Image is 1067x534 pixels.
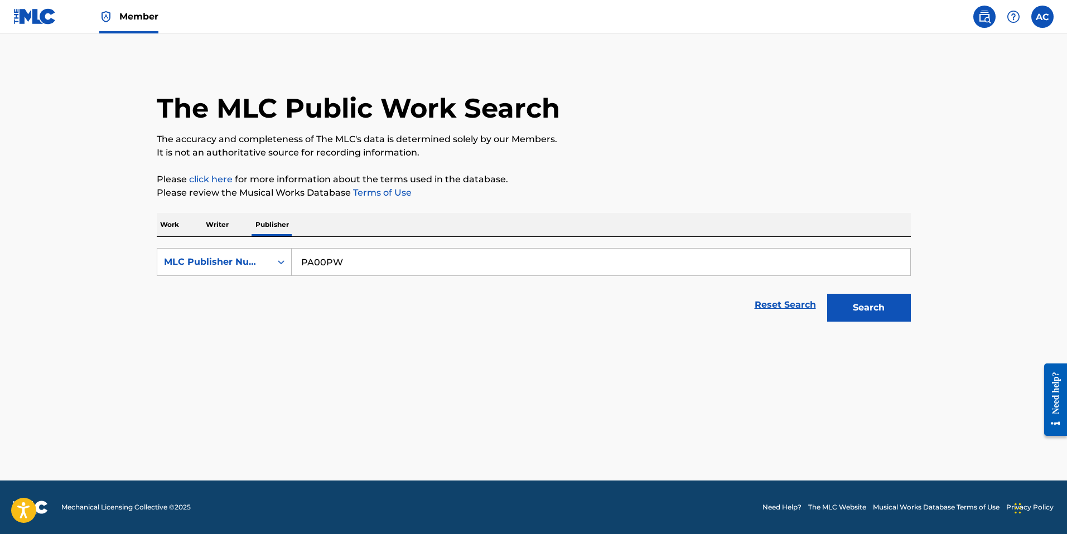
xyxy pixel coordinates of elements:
[61,502,191,512] span: Mechanical Licensing Collective © 2025
[189,174,233,185] a: click here
[157,173,911,186] p: Please for more information about the terms used in the database.
[351,187,412,198] a: Terms of Use
[157,133,911,146] p: The accuracy and completeness of The MLC's data is determined solely by our Members.
[99,10,113,23] img: Top Rightsholder
[978,10,991,23] img: search
[252,213,292,236] p: Publisher
[164,255,264,269] div: MLC Publisher Number
[1007,10,1020,23] img: help
[808,502,866,512] a: The MLC Website
[13,8,56,25] img: MLC Logo
[157,186,911,200] p: Please review the Musical Works Database
[157,91,560,125] h1: The MLC Public Work Search
[1002,6,1025,28] div: Help
[973,6,996,28] a: Public Search
[157,213,182,236] p: Work
[157,146,911,159] p: It is not an authoritative source for recording information.
[157,248,911,327] form: Search Form
[873,502,1000,512] a: Musical Works Database Terms of Use
[202,213,232,236] p: Writer
[13,501,48,514] img: logo
[827,294,911,322] button: Search
[1011,480,1067,534] iframe: Chat Widget
[119,10,158,23] span: Member
[1006,502,1054,512] a: Privacy Policy
[1031,6,1054,28] div: User Menu
[762,502,802,512] a: Need Help?
[1015,492,1021,525] div: Drag
[749,293,822,317] a: Reset Search
[1036,355,1067,445] iframe: Resource Center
